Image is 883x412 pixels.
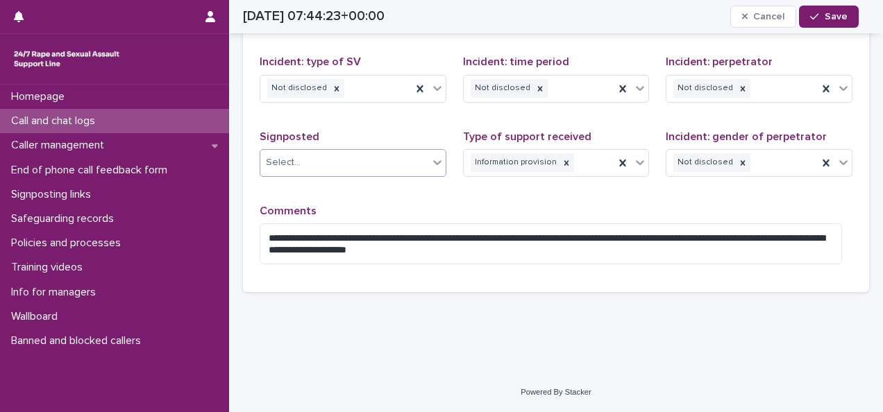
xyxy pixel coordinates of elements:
[463,56,569,67] span: Incident: time period
[6,310,69,323] p: Wallboard
[6,139,115,152] p: Caller management
[260,56,361,67] span: Incident: type of SV
[6,188,102,201] p: Signposting links
[260,131,319,142] span: Signposted
[11,45,122,73] img: rhQMoQhaT3yELyF149Cw
[6,286,107,299] p: Info for managers
[266,155,301,170] div: Select...
[825,12,848,22] span: Save
[666,131,827,142] span: Incident: gender of perpetrator
[6,237,132,250] p: Policies and processes
[6,212,125,225] p: Safeguarding records
[666,56,773,67] span: Incident: perpetrator
[6,114,106,128] p: Call and chat logs
[463,131,591,142] span: Type of support received
[6,334,152,347] p: Banned and blocked callers
[267,79,329,98] div: Not disclosed
[6,90,76,103] p: Homepage
[471,153,559,172] div: Information provision
[260,205,317,216] span: Comments
[730,6,797,28] button: Cancel
[243,8,385,24] h2: [DATE] 07:44:23+00:00
[799,6,858,28] button: Save
[6,261,94,274] p: Training videos
[753,12,784,22] span: Cancel
[6,164,178,177] p: End of phone call feedback form
[673,79,735,98] div: Not disclosed
[521,388,591,396] a: Powered By Stacker
[673,153,735,172] div: Not disclosed
[471,79,532,98] div: Not disclosed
